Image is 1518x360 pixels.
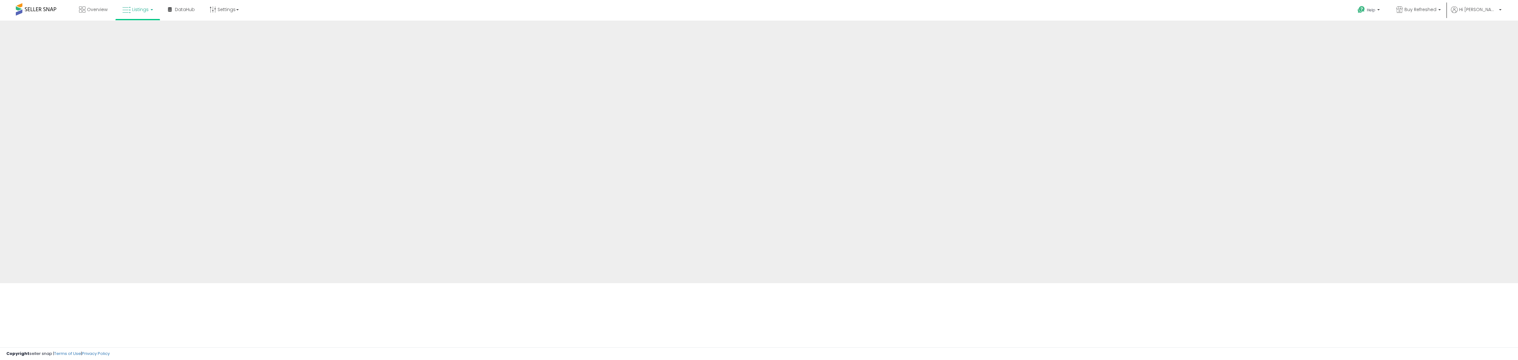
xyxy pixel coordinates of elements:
[1353,1,1386,21] a: Help
[1459,6,1497,13] span: Hi [PERSON_NAME]
[132,6,149,13] span: Listings
[87,6,108,13] span: Overview
[1404,6,1436,13] span: Buy Refreshed
[1367,7,1375,13] span: Help
[1451,6,1502,21] a: Hi [PERSON_NAME]
[175,6,195,13] span: DataHub
[1357,6,1365,14] i: Get Help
